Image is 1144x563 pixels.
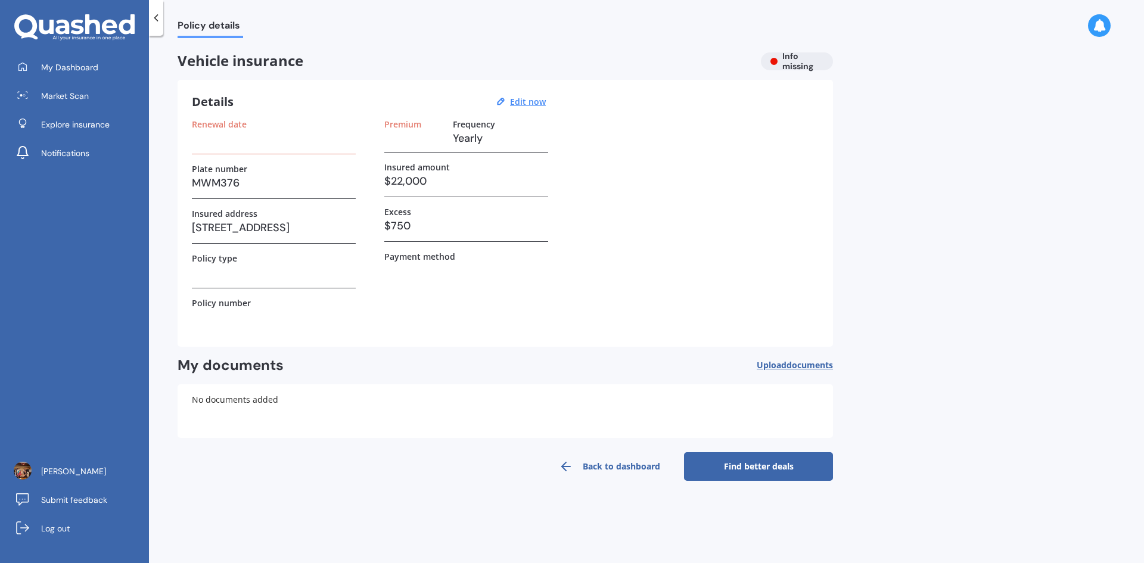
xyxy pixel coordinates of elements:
label: Renewal date [192,119,247,129]
label: Policy number [192,298,251,308]
a: Submit feedback [9,488,149,512]
img: ACg8ocIPfQQc0xODco8PSe37UIeoo4RReQNQ2f_xyH5mNRS2-xGjViQ=s96-c [14,462,32,480]
a: [PERSON_NAME] [9,459,149,483]
span: Market Scan [41,90,89,102]
a: Explore insurance [9,113,149,136]
label: Frequency [453,119,495,129]
span: documents [786,359,833,371]
h3: [STREET_ADDRESS] [192,219,356,237]
h3: Yearly [453,129,548,147]
h2: My documents [178,356,284,375]
span: Explore insurance [41,119,110,130]
u: Edit now [510,96,546,107]
button: Uploaddocuments [757,356,833,375]
label: Payment method [384,251,455,262]
label: Insured amount [384,162,450,172]
label: Policy type [192,253,237,263]
span: Submit feedback [41,494,107,506]
a: My Dashboard [9,55,149,79]
label: Insured address [192,209,257,219]
button: Edit now [506,97,549,107]
span: Upload [757,360,833,370]
label: Premium [384,119,421,129]
a: Market Scan [9,84,149,108]
label: Plate number [192,164,247,174]
a: Find better deals [684,452,833,481]
span: Log out [41,522,70,534]
span: Policy details [178,20,243,36]
h3: MWM376 [192,174,356,192]
label: Excess [384,207,411,217]
a: Notifications [9,141,149,165]
h3: $22,000 [384,172,548,190]
h3: $750 [384,217,548,235]
span: [PERSON_NAME] [41,465,106,477]
span: My Dashboard [41,61,98,73]
a: Back to dashboard [535,452,684,481]
span: Vehicle insurance [178,52,751,70]
span: Notifications [41,147,89,159]
div: No documents added [178,384,833,438]
h3: Details [192,94,234,110]
a: Log out [9,517,149,540]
